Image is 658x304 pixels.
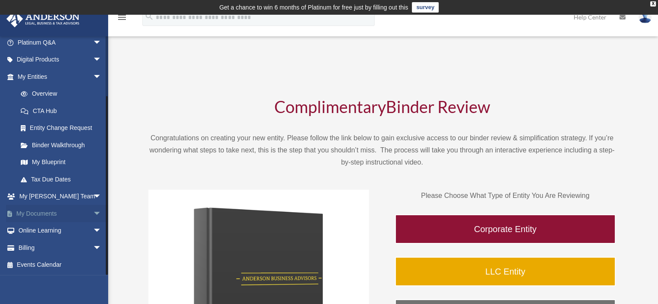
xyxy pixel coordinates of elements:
a: My Documentsarrow_drop_down [6,205,115,222]
i: search [144,12,154,21]
a: Binder Walkthrough [12,136,110,154]
span: arrow_drop_down [93,205,110,223]
a: Entity Change Request [12,120,115,137]
a: CTA Hub [12,102,115,120]
i: menu [117,12,127,23]
a: Events Calendar [6,256,115,274]
a: Online Learningarrow_drop_down [6,222,115,239]
span: Complimentary [274,97,386,116]
span: arrow_drop_down [93,222,110,240]
span: arrow_drop_down [93,239,110,257]
a: LLC Entity [395,257,616,286]
div: Get a chance to win 6 months of Platinum for free just by filling out this [219,2,408,13]
span: arrow_drop_down [93,34,110,52]
span: arrow_drop_down [93,68,110,86]
a: My Entitiesarrow_drop_down [6,68,115,85]
a: My [PERSON_NAME] Teamarrow_drop_down [6,188,115,205]
span: arrow_drop_down [93,188,110,206]
span: Binder Review [386,97,490,116]
a: survey [412,2,439,13]
a: menu [117,15,127,23]
p: Congratulations on creating your new entity. Please follow the link below to gain exclusive acces... [148,132,616,168]
span: arrow_drop_down [93,51,110,69]
img: User Pic [639,11,652,23]
img: Anderson Advisors Platinum Portal [4,10,82,27]
a: Corporate Entity [395,214,616,244]
a: Platinum Q&Aarrow_drop_down [6,34,115,51]
div: close [650,1,656,6]
a: My Blueprint [12,154,115,171]
a: Tax Due Dates [12,171,115,188]
p: Please Choose What Type of Entity You Are Reviewing [395,190,616,202]
a: Billingarrow_drop_down [6,239,115,256]
a: Digital Productsarrow_drop_down [6,51,115,68]
a: Overview [12,85,115,103]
